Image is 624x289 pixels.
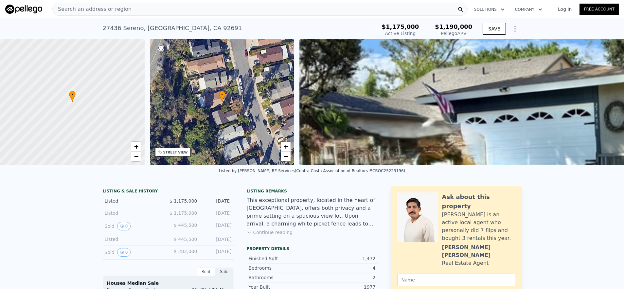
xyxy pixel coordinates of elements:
[219,91,225,102] div: •
[105,222,163,230] div: Sold
[284,152,288,160] span: −
[174,223,197,228] span: $ 445,500
[105,248,163,257] div: Sold
[103,189,234,195] div: LISTING & SALE HISTORY
[105,236,163,243] div: Listed
[382,23,419,30] span: $1,175,000
[442,259,489,267] div: Real Estate Agent
[249,274,312,281] div: Bathrooms
[550,6,579,12] a: Log In
[312,255,376,262] div: 1,472
[107,280,229,286] div: Houses Median Sale
[169,210,197,216] span: $ 1,175,000
[442,192,515,211] div: Ask about this property
[219,92,225,98] span: •
[219,169,405,173] div: Listed by [PERSON_NAME] RE Services (Contra Costa Association of Realtors #CROC25223196)
[215,267,234,276] div: Sale
[134,142,138,151] span: +
[103,24,242,33] div: 27436 Sereno , [GEOGRAPHIC_DATA] , CA 92691
[397,274,515,286] input: Name
[247,196,378,228] div: This exceptional property, located in the heart of [GEOGRAPHIC_DATA], offers both privacy and a p...
[105,198,163,204] div: Listed
[203,248,232,257] div: [DATE]
[5,5,42,14] img: Pellego
[312,265,376,271] div: 4
[442,244,515,259] div: [PERSON_NAME] [PERSON_NAME]
[435,23,472,30] span: $1,190,000
[197,267,215,276] div: Rent
[247,229,293,236] button: Continue reading
[249,265,312,271] div: Bedrooms
[469,4,510,15] button: Solutions
[117,222,131,230] button: View historical data
[508,22,522,35] button: Show Options
[69,91,76,102] div: •
[174,237,197,242] span: $ 445,500
[131,142,141,152] a: Zoom in
[281,152,291,161] a: Zoom out
[203,210,232,216] div: [DATE]
[163,150,188,155] div: STREET VIEW
[249,255,312,262] div: Finished Sqft
[510,4,547,15] button: Company
[312,274,376,281] div: 2
[579,4,619,15] a: Free Account
[247,189,378,194] div: Listing remarks
[53,5,132,13] span: Search an address or region
[174,249,197,254] span: $ 282,000
[483,23,506,35] button: SAVE
[247,246,378,251] div: Property details
[69,92,76,98] span: •
[117,248,131,257] button: View historical data
[385,31,416,36] span: Active Listing
[169,198,197,204] span: $ 1,175,000
[435,30,472,37] div: Pellego ARV
[203,236,232,243] div: [DATE]
[131,152,141,161] a: Zoom out
[105,210,163,216] div: Listed
[134,152,138,160] span: −
[442,211,515,242] div: [PERSON_NAME] is an active local agent who personally did 7 flips and bought 3 rentals this year.
[284,142,288,151] span: +
[281,142,291,152] a: Zoom in
[203,222,232,230] div: [DATE]
[203,198,232,204] div: [DATE]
